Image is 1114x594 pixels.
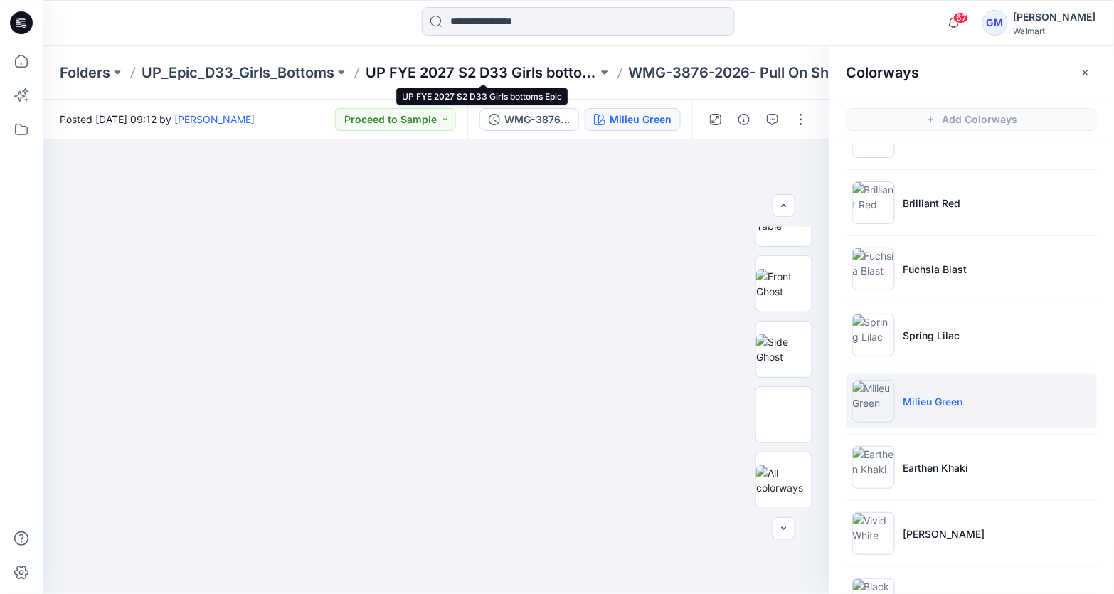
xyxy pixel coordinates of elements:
p: [PERSON_NAME] [903,526,985,541]
div: [PERSON_NAME] [1014,9,1096,26]
span: 67 [953,12,969,23]
img: Earthen Khaki [852,446,895,489]
p: WMG-3876-2026- Pull On Short_Opt1B [629,63,861,83]
img: Milieu Green [852,380,895,423]
a: [PERSON_NAME] [174,113,255,125]
img: Side Ghost [756,334,812,364]
div: WMG-3876-2026_Rev1_Pull On Short_Opt1B_Full Colorway [504,112,570,127]
div: Milieu Green [610,112,672,127]
h2: Colorways [847,64,920,81]
a: Folders [60,63,110,83]
img: Vivid White [852,512,895,555]
a: UP_Epic_D33_Girls_Bottoms [142,63,334,83]
button: Details [733,108,755,131]
img: Fuchsia Blast [852,248,895,290]
span: Posted [DATE] 09:12 by [60,112,255,127]
div: Walmart [1014,26,1096,36]
a: UP FYE 2027 S2 D33 Girls bottoms Epic [366,63,598,83]
p: Fuchsia Blast [903,262,967,277]
img: All colorways [756,465,812,495]
img: Spring Lilac [852,314,895,356]
p: Brilliant Red [903,196,961,211]
p: Earthen Khaki [903,460,969,475]
div: GM [982,10,1008,36]
p: Spring Lilac [903,328,960,343]
button: Milieu Green [585,108,681,131]
img: Front Ghost [756,269,812,299]
button: WMG-3876-2026_Rev1_Pull On Short_Opt1B_Full Colorway [479,108,579,131]
img: Brilliant Red [852,181,895,224]
p: Milieu Green [903,394,963,409]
